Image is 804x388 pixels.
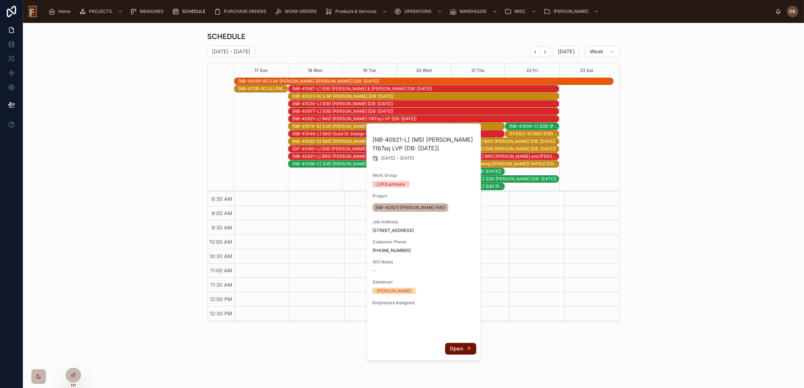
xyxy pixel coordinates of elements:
div: [NB-40921-L] (MS) Michael Jensen 110sq Glue Down LVT [DB: 08-17-25] [292,153,450,160]
button: [DATE] [553,46,579,57]
div: [NB-40921-L] (MS) [PERSON_NAME] 1167sq LVP [DB: [DATE]] [292,116,559,122]
h2: [NB-40921-L] (MS) [PERSON_NAME] 1167sq LVP [DB: [DATE]] [372,135,476,152]
span: 8:30 AM [210,196,234,202]
div: [NB-41046-L] (MS) Guild St. Design [[PERSON_NAME]] ([PERSON_NAME]) [DB: [DATE]] [292,131,504,137]
span: Project [372,193,476,199]
span: MEASURES [140,9,164,14]
span: -- [372,268,377,273]
span: 9:00 AM [210,210,234,216]
span: Week [590,48,603,55]
span: Employees Assigned [372,300,476,306]
div: [NB-41068-C] (DB) Martin Flower [DB: 08-28-25] [292,161,396,167]
a: WAREHOUSE [447,5,501,18]
div: [NB-41074-R] (LM) [PERSON_NAME] [DB: [DATE]] [292,123,504,129]
span: 12:00 PM [208,296,234,302]
span: PROJECTS [89,9,112,14]
button: 22 Fri [526,63,538,78]
button: Next [540,46,550,57]
span: [DATE] [558,48,575,55]
div: scrollable content [43,4,775,19]
button: 18 Mon [308,63,322,78]
div: [NB-41046-L] (MS) Guild St. Design [Klement] (SEAMAN) [DB: 08-27-25] [292,131,504,137]
div: [NB-41059-IR] (LM) Jeffrey Brown (Rockwell) [DB: 08-20-25] [238,78,613,84]
div: [NB-41092-R] (MS) Jim Wenninger [DB: 08-28-25] [292,138,450,145]
div: [NB-41138-R] (MS) Paul Martin [DB: 08-28-25] [455,138,559,145]
button: 19 Tue [363,63,376,78]
div: [NB-40977-L] (DB) Dave Carlson [DB: 08-25-25] [292,108,559,115]
span: - [396,155,399,161]
div: [NB-41020-L] (DB) Emily Kovach [DB: 08-26-25] [292,101,559,107]
div: [NB-41026-R] (DB) Kathy Zarling [DB: 08-28-25] [455,146,559,152]
a: [PERSON_NAME] [541,5,603,18]
button: 23 Sat [580,63,593,78]
span: Customer Phone [372,239,476,245]
span: WAREHOUSE [459,9,487,14]
span: [DATE] [381,155,395,161]
div: [NB-41003-R] (LM) [PERSON_NAME] [DB: [DATE]] [292,93,559,99]
a: SCHEDULE [170,5,210,18]
a: [NB-40921] [PERSON_NAME] (MS) [372,203,448,212]
button: Open [445,343,476,355]
div: [NB-41020-C] (DB) Emily Kovach [DB: 08-26-25] [455,176,559,182]
a: Home [46,5,75,18]
button: 20 Wed [416,63,432,78]
a: Products & Services [323,5,391,18]
div: [PERSON_NAME] [377,288,411,294]
span: 11:00 AM [209,267,234,273]
span: [STREET_ADDRESS] [372,228,476,233]
div: [NB-40921-L] (MS) [PERSON_NAME] 110sq Glue Down LVT [DB: [DATE]] [292,154,450,159]
h2: [DATE] – [DATE] [212,48,250,55]
span: 10:00 AM [208,239,234,245]
span: Work Group [372,173,476,178]
button: 21 Thu [471,63,484,78]
a: PURCHASE ORDERS [212,5,271,18]
div: [NB-40921-L] (MS) Michael Jensen 1167sq LVP [DB: 08-17-25] [292,116,559,122]
div: [NB-41026-R] (DB) [PERSON_NAME] [DB: [DATE]] [455,146,559,152]
span: OPERATIONS [404,9,432,14]
button: Back [530,46,540,57]
span: PURCHASE ORDERS [224,9,266,14]
a: OPERATIONS [392,5,446,18]
div: [NB-41138-R] (MS) [PERSON_NAME] [DB: [DATE]] [455,139,559,144]
span: [NB-40921] [PERSON_NAME] (MS) [375,205,445,210]
span: [PHONE_NUMBER] [372,248,476,253]
h1: SCHEDULE [208,31,246,42]
span: Products & Services [335,9,376,14]
div: [DF-40160-L] (DB) [PERSON_NAME] [DB: [DATE]] [292,146,450,152]
span: DB [790,9,796,14]
div: [NB-41067-L] (DB) Theresa & Pat Needham [DB: 08-27-25] [292,86,559,92]
span: 11:30 AM [209,282,234,288]
span: [PERSON_NAME] [554,9,588,14]
img: App logo [29,6,37,17]
button: Week [585,46,619,57]
div: [NB-41020-C] (DB) [PERSON_NAME] [DB: [DATE]] [455,176,559,182]
div: [NB-41059-IR] (LM) [PERSON_NAME] ([PERSON_NAME]) [DB: [DATE]] [238,78,613,84]
span: Home [58,9,70,14]
div: [NB-41135-R] (JL) [PERSON_NAME] [DB: [DATE]] [238,86,288,92]
button: 17 Sun [254,63,268,78]
div: [NB-41020-L] (DB) [PERSON_NAME] [DB: [DATE]] [292,101,559,107]
div: [NB-41006-C] (DB) Shelley Butler [DB: 08-28-25] [509,123,559,130]
span: WORK ORDERS [285,9,317,14]
a: PROJECTS [77,5,126,18]
div: [NB-41067-L] (DB) [PERSON_NAME] & [PERSON_NAME] [DB: [DATE]] [292,86,559,92]
span: 12:30 PM [208,310,234,316]
span: [DATE] [400,155,414,161]
div: [NB-41135-R] (JL) Erica Stasiewski [DB: 08-20-25] [238,86,288,92]
span: 9:30 AM [210,224,234,231]
div: [NB-41074-R] (LM) Brian Johnson [DB: 08-28-25] [292,123,504,130]
span: SCHEDULE [182,9,205,14]
div: [NB-41006-C] (DB) [PERSON_NAME] [DB: [DATE]] [509,123,559,129]
a: MISC [502,5,540,18]
div: [NB-40977-L] (DB) [PERSON_NAME] [DB: [DATE]] [292,108,559,114]
div: [DF-40160-L] (DB) Justin Meissner [DB: 08-28-25] [292,146,450,152]
span: Open [450,345,463,352]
